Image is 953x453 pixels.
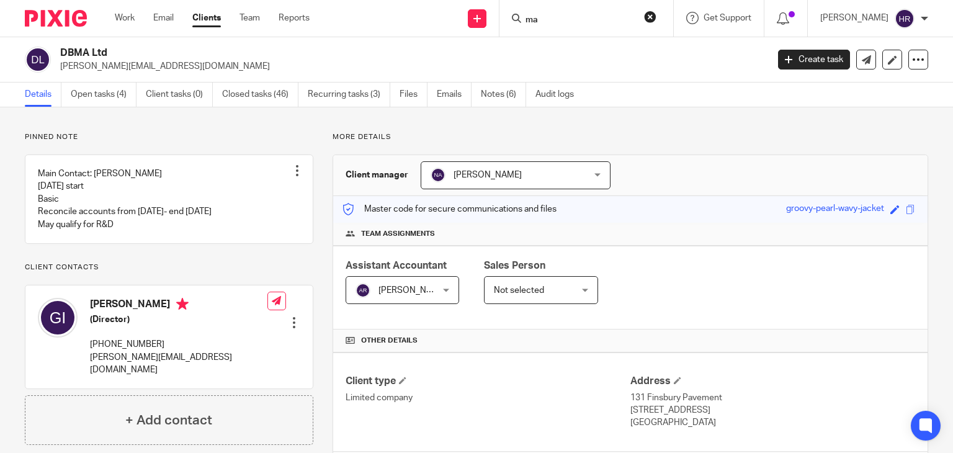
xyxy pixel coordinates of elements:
[38,298,78,338] img: svg%3E
[346,375,630,388] h4: Client type
[895,9,915,29] img: svg%3E
[146,83,213,107] a: Client tasks (0)
[60,47,620,60] h2: DBMA Ltd
[346,261,447,271] span: Assistant Accountant
[346,169,408,181] h3: Client manager
[786,202,884,217] div: groovy-pearl-wavy-jacket
[90,338,267,351] p: [PHONE_NUMBER]
[176,298,189,310] i: Primary
[356,283,370,298] img: svg%3E
[644,11,656,23] button: Clear
[25,132,313,142] p: Pinned note
[400,83,427,107] a: Files
[25,262,313,272] p: Client contacts
[630,375,915,388] h4: Address
[494,286,544,295] span: Not selected
[60,60,759,73] p: [PERSON_NAME][EMAIL_ADDRESS][DOMAIN_NAME]
[361,336,418,346] span: Other details
[378,286,447,295] span: [PERSON_NAME]
[630,392,915,404] p: 131 Finsbury Pavement
[308,83,390,107] a: Recurring tasks (3)
[484,261,545,271] span: Sales Person
[437,83,472,107] a: Emails
[279,12,310,24] a: Reports
[346,392,630,404] p: Limited company
[153,12,174,24] a: Email
[361,229,435,239] span: Team assignments
[778,50,850,70] a: Create task
[90,351,267,377] p: [PERSON_NAME][EMAIL_ADDRESS][DOMAIN_NAME]
[25,83,61,107] a: Details
[90,313,267,326] h5: (Director)
[535,83,583,107] a: Audit logs
[454,171,522,179] span: [PERSON_NAME]
[239,12,260,24] a: Team
[125,411,212,430] h4: + Add contact
[25,10,87,27] img: Pixie
[481,83,526,107] a: Notes (6)
[25,47,51,73] img: svg%3E
[431,168,445,182] img: svg%3E
[192,12,221,24] a: Clients
[90,298,267,313] h4: [PERSON_NAME]
[820,12,888,24] p: [PERSON_NAME]
[342,203,557,215] p: Master code for secure communications and files
[704,14,751,22] span: Get Support
[333,132,928,142] p: More details
[115,12,135,24] a: Work
[71,83,136,107] a: Open tasks (4)
[630,416,915,429] p: [GEOGRAPHIC_DATA]
[630,404,915,416] p: [STREET_ADDRESS]
[222,83,298,107] a: Closed tasks (46)
[524,15,636,26] input: Search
